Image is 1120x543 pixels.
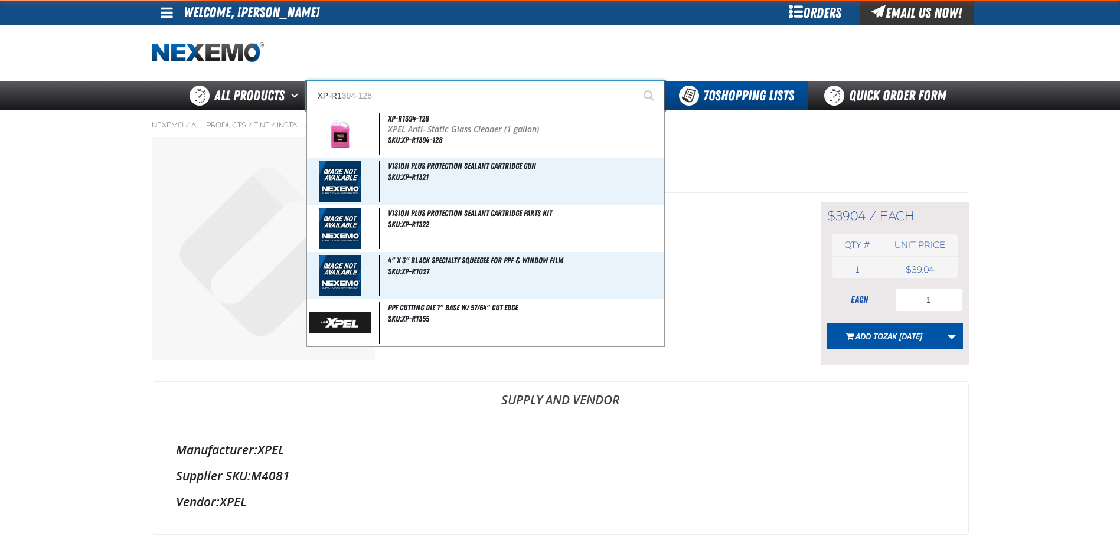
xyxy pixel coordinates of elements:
[319,113,361,155] img: 645150374a41c581972722-R1394-128.jpg
[287,81,306,110] button: Open All Products pages
[882,234,957,256] th: Unit price
[191,120,246,130] a: All Products
[214,85,285,106] span: All Products
[397,137,969,168] h1: XPEL BLACK APRON
[176,493,220,510] label: Vendor:
[271,120,275,130] span: /
[869,208,876,224] span: /
[388,314,429,323] span: SKU:XP-R1355
[388,256,563,265] span: 4" x 3" Black Specialty Squeegee for PPF & Window Film
[880,208,915,224] span: each
[808,81,968,110] a: Quick Order Form
[388,135,442,145] span: SKU:XP-R1394-128
[152,137,375,360] img: XPEL BLACK APRON
[176,467,945,484] div: M4081
[319,208,361,249] img: missing_image.jpg
[855,264,859,275] span: 1
[309,312,371,333] img: 6363c01eb1823152542920-XPEL.png
[883,331,922,342] span: Zak [DATE]
[388,114,429,123] span: XP-R1394-128
[254,120,269,130] a: Tint
[185,120,190,130] span: /
[152,382,968,417] a: Supply and Vendor
[832,234,883,256] th: Qty #
[827,293,892,306] div: each
[827,208,866,224] span: $39.04
[388,125,662,135] p: XPEL Anti- Static Glass Cleaner (1 gallon)
[319,161,361,202] img: missing_image.jpg
[703,87,794,104] span: Shopping Lists
[635,81,665,110] button: Start Searching
[397,171,969,188] p: SKU:
[319,255,361,296] img: missing_image.jpg
[882,261,957,278] td: $39.04
[388,303,518,312] span: PPF Cutting Die 1" Base w/ 57/64" Cut Edge
[248,120,252,130] span: /
[152,42,264,63] a: Home
[388,172,429,182] span: SKU:XP-R1321
[152,120,969,130] nav: Breadcrumbs
[176,441,945,458] div: XPEL
[855,331,922,342] span: Add to
[152,42,264,63] img: Nexemo logo
[306,81,665,110] input: Search
[176,467,251,484] label: Supplier SKU:
[152,120,184,130] a: Nexemo
[388,208,552,218] span: VISION PLUS Protection Sealant Cartridge Parts Kit
[895,288,963,312] input: Product Quantity
[827,323,941,349] button: Add toZak [DATE]
[388,220,429,229] span: SKU:XP-R1322
[388,161,536,171] span: VISION PLUS Protection Sealant Cartridge Gun
[277,120,326,130] a: Installation
[703,87,715,104] strong: 70
[176,441,257,458] label: Manufacturer:
[665,81,808,110] button: You have 70 Shopping Lists. Open to view details
[176,493,945,510] div: XPEL
[941,323,963,349] a: More Actions
[388,267,429,276] span: SKU:XP-R1027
